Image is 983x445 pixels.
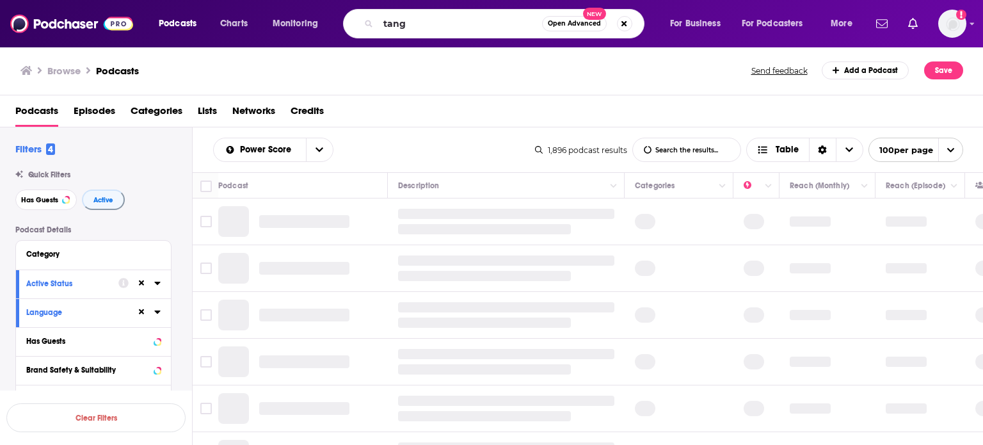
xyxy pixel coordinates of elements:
span: 100 per page [869,140,933,160]
span: More [831,15,852,33]
span: Toggle select row [200,356,212,368]
span: 4 [46,143,55,155]
button: open menu [264,13,335,34]
button: Column Actions [857,179,872,194]
div: Sort Direction [809,138,836,161]
span: Toggle select row [200,309,212,321]
div: Category [26,250,152,259]
span: For Podcasters [742,15,803,33]
button: Choose View [746,138,863,162]
span: Monitoring [273,15,318,33]
button: Language [26,304,136,320]
div: Power Score [744,178,762,193]
div: Active Status [26,279,110,288]
button: open menu [306,138,333,161]
button: Column Actions [715,179,730,194]
a: Networks [232,101,275,127]
span: Podcasts [159,15,196,33]
img: User Profile [938,10,966,38]
a: Podcasts [15,101,58,127]
span: Logged in as NickG [938,10,966,38]
div: Podcast [218,178,248,193]
svg: Add a profile image [956,10,966,20]
button: Column Actions [761,179,776,194]
span: Table [776,145,799,154]
button: Show profile menu [938,10,966,38]
a: Show notifications dropdown [903,13,923,35]
button: Clear Filters [6,403,186,432]
button: open menu [733,13,822,34]
button: Column Actions [947,179,962,194]
button: Save [924,61,963,79]
span: Toggle select row [200,263,212,274]
div: Description [398,178,439,193]
div: Reach (Monthly) [790,178,849,193]
a: Episodes [74,101,115,127]
h2: Choose List sort [213,138,333,162]
a: Categories [131,101,182,127]
a: Podcasts [96,65,139,77]
div: Reach (Episode) [886,178,945,193]
span: New [583,8,606,20]
button: Open AdvancedNew [542,16,607,31]
button: open menu [822,13,868,34]
a: Add a Podcast [822,61,909,79]
span: Toggle select row [200,216,212,227]
h2: Filters [15,143,55,155]
button: Has Guests [26,333,161,349]
a: Show notifications dropdown [871,13,893,35]
input: Search podcasts, credits, & more... [378,13,542,34]
a: Credits [291,101,324,127]
p: Podcast Details [15,225,172,234]
span: For Business [670,15,721,33]
div: Language [26,308,128,317]
button: open menu [214,145,306,154]
div: Search podcasts, credits, & more... [355,9,657,38]
div: Has Guests [26,337,150,346]
button: open menu [661,13,737,34]
div: Brand Safety & Suitability [26,366,150,375]
button: open menu [868,138,963,162]
button: Brand Safety & Suitability [26,362,161,378]
span: Active [93,197,113,204]
a: Lists [198,101,217,127]
h3: Browse [47,65,81,77]
button: Active Status [26,275,118,291]
a: Charts [212,13,255,34]
span: Has Guests [21,197,58,204]
span: Toggle select row [200,403,212,414]
span: Charts [220,15,248,33]
div: Categories [635,178,675,193]
div: 1,896 podcast results [535,145,627,155]
img: Podchaser - Follow, Share and Rate Podcasts [10,12,133,36]
button: Send feedback [747,65,811,76]
span: Quick Filters [28,170,70,179]
button: Active [82,190,125,210]
span: Power Score [240,145,296,154]
button: Category [26,246,161,262]
button: Column Actions [606,179,621,194]
button: Has Guests [15,190,77,210]
span: Open Advanced [548,20,601,27]
button: open menu [150,13,213,34]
